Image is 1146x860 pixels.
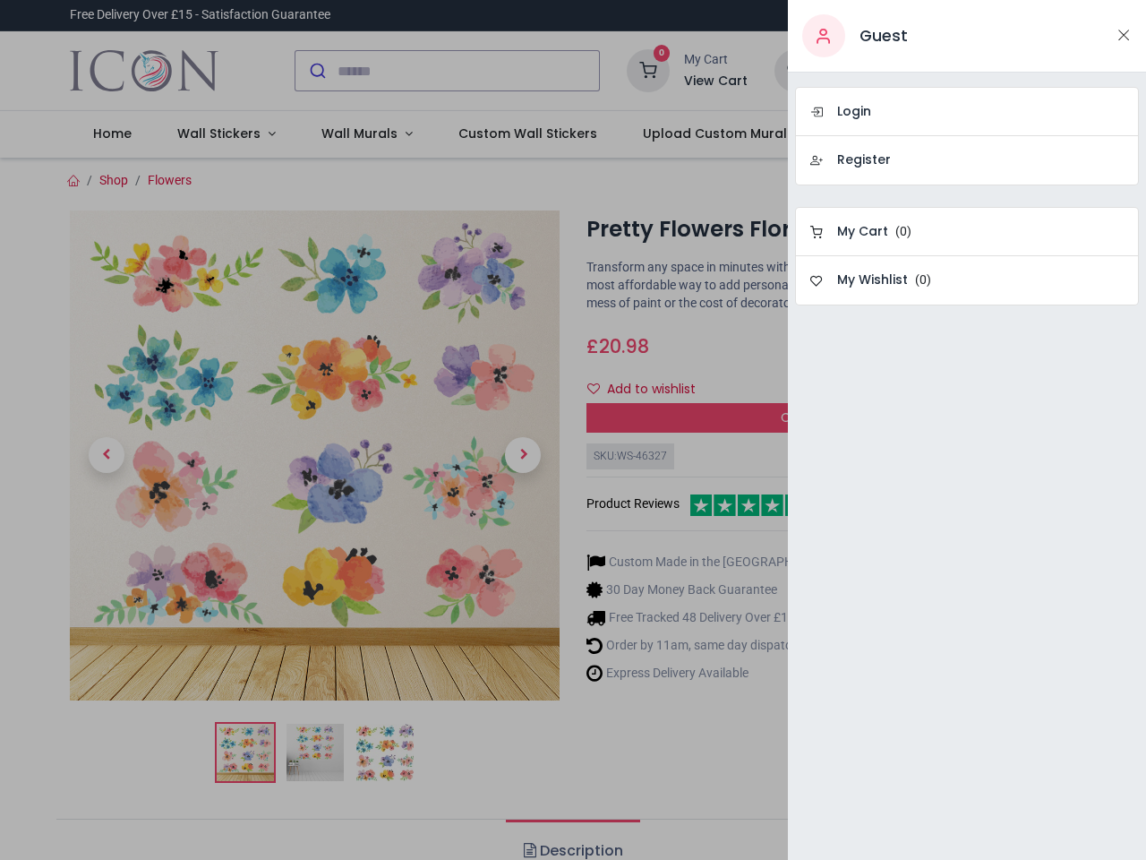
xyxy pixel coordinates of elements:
a: My Cart (0) [795,207,1139,256]
span: 0 [919,272,927,287]
h6: My Wishlist [837,271,908,289]
span: ( ) [915,271,931,289]
a: Login [795,87,1139,136]
h6: My Cart [837,223,888,241]
a: Register [795,136,1139,185]
h6: Login [837,103,871,121]
h6: Register [837,151,891,169]
button: Close [1116,24,1132,47]
h5: Guest [859,25,908,47]
span: 0 [900,224,907,238]
a: My Wishlist (0) [795,256,1139,305]
span: ( ) [895,223,911,241]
